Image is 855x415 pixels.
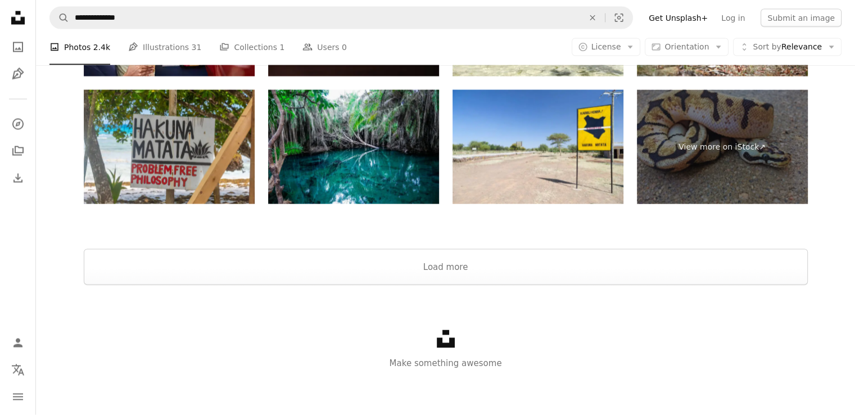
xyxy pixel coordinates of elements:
a: Explore [7,113,29,136]
button: Language [7,359,29,381]
span: License [591,42,621,51]
a: View more on iStock↗ [637,90,808,204]
a: Log in [714,9,752,27]
span: Sort by [753,42,781,51]
button: Search Unsplash [50,7,69,29]
button: Load more [84,249,808,285]
button: Visual search [605,7,632,29]
span: 31 [192,41,202,53]
a: Collections [7,140,29,163]
button: Sort byRelevance [733,38,842,56]
img: Equator crossing in Kenya [453,90,623,204]
a: Log in / Sign up [7,332,29,354]
span: 1 [279,41,284,53]
span: 0 [342,41,347,53]
button: Orientation [645,38,729,56]
img: Hot Springs Tanzania [268,90,439,204]
button: License [572,38,641,56]
p: Make something awesome [36,357,855,370]
a: Photos [7,36,29,58]
a: Home — Unsplash [7,7,29,31]
button: Clear [580,7,605,29]
form: Find visuals sitewide [49,7,633,29]
img: Hakuna Matata sign by the sea [84,90,255,204]
button: Submit an image [761,9,842,27]
a: Collections 1 [219,29,284,65]
a: Illustrations 31 [128,29,201,65]
a: Download History [7,167,29,190]
a: Get Unsplash+ [642,9,714,27]
a: Illustrations [7,63,29,85]
button: Menu [7,386,29,408]
span: Relevance [753,42,822,53]
span: Orientation [664,42,709,51]
a: Users 0 [302,29,347,65]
